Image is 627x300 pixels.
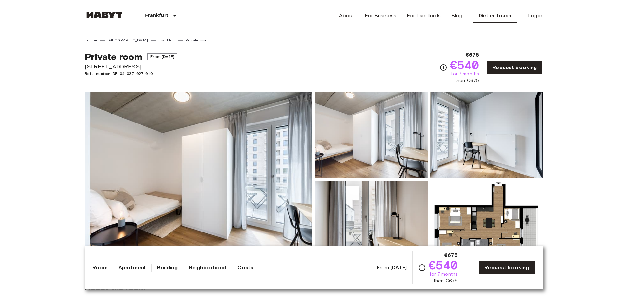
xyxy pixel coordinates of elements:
a: Room [92,264,108,272]
b: [DATE] [390,264,407,271]
svg: Check cost overview for full price breakdown. Please note that discounts apply to new joiners onl... [439,64,447,71]
p: Frankfurt [145,12,168,20]
a: [GEOGRAPHIC_DATA] [107,37,148,43]
span: Ref. number DE-04-037-027-01Q [85,71,177,77]
span: for 7 months [451,71,479,77]
span: €675 [466,51,479,59]
span: From [DATE] [147,53,177,60]
a: Costs [237,264,253,272]
img: Picture of unit DE-04-037-027-01Q [430,181,543,267]
a: Request booking [479,261,535,275]
a: Blog [451,12,462,20]
a: Request booking [487,61,542,74]
a: Private room [185,37,209,43]
a: Log in [528,12,543,20]
span: €540 [429,259,458,271]
span: €540 [450,59,479,71]
img: Picture of unit DE-04-037-027-01Q [315,92,428,178]
span: €675 [444,251,458,259]
a: Building [157,264,177,272]
a: Get in Touch [473,9,517,23]
span: Private room [85,51,143,62]
a: Apartment [118,264,146,272]
span: for 7 months [430,271,457,278]
img: Picture of unit DE-04-037-027-01Q [430,92,543,178]
span: then €675 [455,77,479,84]
img: Habyt [85,12,124,18]
a: For Landlords [407,12,441,20]
span: From: [377,264,407,271]
a: Frankfurt [158,37,175,43]
a: For Business [365,12,396,20]
a: About [339,12,354,20]
img: Marketing picture of unit DE-04-037-027-01Q [85,92,312,267]
a: Neighborhood [189,264,227,272]
svg: Check cost overview for full price breakdown. Please note that discounts apply to new joiners onl... [418,264,426,272]
span: [STREET_ADDRESS] [85,62,177,71]
a: Europe [85,37,97,43]
img: Picture of unit DE-04-037-027-01Q [315,181,428,267]
span: then €675 [434,278,457,284]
